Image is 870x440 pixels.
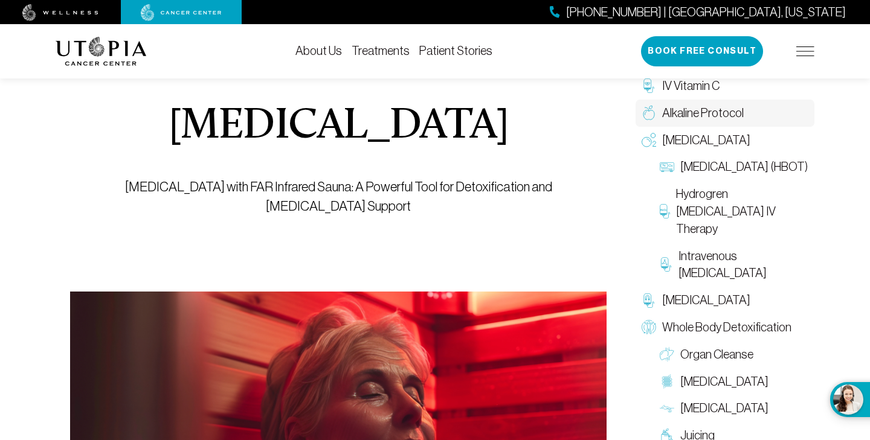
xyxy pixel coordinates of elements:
a: Intravenous [MEDICAL_DATA] [654,243,814,287]
a: [MEDICAL_DATA] [636,127,814,154]
img: Organ Cleanse [660,347,674,362]
img: Whole Body Detoxification [642,320,656,334]
span: Alkaline Protocol [662,104,744,122]
img: Lymphatic Massage [660,401,674,416]
img: Chelation Therapy [642,293,656,308]
a: Treatments [352,44,410,57]
a: Alkaline Protocol [636,100,814,127]
span: [MEDICAL_DATA] [680,373,768,391]
span: [MEDICAL_DATA] [662,132,750,149]
img: logo [56,37,147,66]
a: [MEDICAL_DATA] (HBOT) [654,153,814,180]
img: Intravenous Ozone Therapy [660,257,672,272]
img: wellness [22,4,98,21]
a: About Us [295,44,342,57]
h1: [MEDICAL_DATA] [169,105,509,148]
span: [MEDICAL_DATA] [662,292,750,309]
img: Colon Therapy [660,374,674,389]
a: [MEDICAL_DATA] [654,395,814,422]
button: Book Free Consult [641,36,763,66]
img: IV Vitamin C [642,78,656,93]
img: Hyperbaric Oxygen Therapy (HBOT) [660,160,674,174]
img: cancer center [141,4,222,21]
p: [MEDICAL_DATA] with FAR Infrared Sauna: A Powerful Tool for Detoxification and [MEDICAL_DATA] Sup... [98,177,579,216]
span: [MEDICAL_DATA] [680,400,768,417]
img: Oxygen Therapy [642,133,656,147]
span: Organ Cleanse [680,346,753,363]
span: [MEDICAL_DATA] (HBOT) [680,158,808,176]
a: Hydrogren [MEDICAL_DATA] IV Therapy [654,180,814,242]
img: Hydrogren Peroxide IV Therapy [660,204,670,218]
a: [MEDICAL_DATA] [654,368,814,395]
a: [PHONE_NUMBER] | [GEOGRAPHIC_DATA], [US_STATE] [550,4,846,21]
img: icon-hamburger [796,46,814,56]
span: IV Vitamin C [662,77,720,95]
a: IV Vitamin C [636,72,814,100]
span: Whole Body Detoxification [662,319,791,336]
img: Alkaline Protocol [642,106,656,120]
span: [PHONE_NUMBER] | [GEOGRAPHIC_DATA], [US_STATE] [566,4,846,21]
a: Organ Cleanse [654,341,814,368]
a: Patient Stories [419,44,492,57]
a: [MEDICAL_DATA] [636,287,814,314]
a: Whole Body Detoxification [636,314,814,341]
span: Hydrogren [MEDICAL_DATA] IV Therapy [676,185,808,237]
span: Intravenous [MEDICAL_DATA] [678,247,808,282]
